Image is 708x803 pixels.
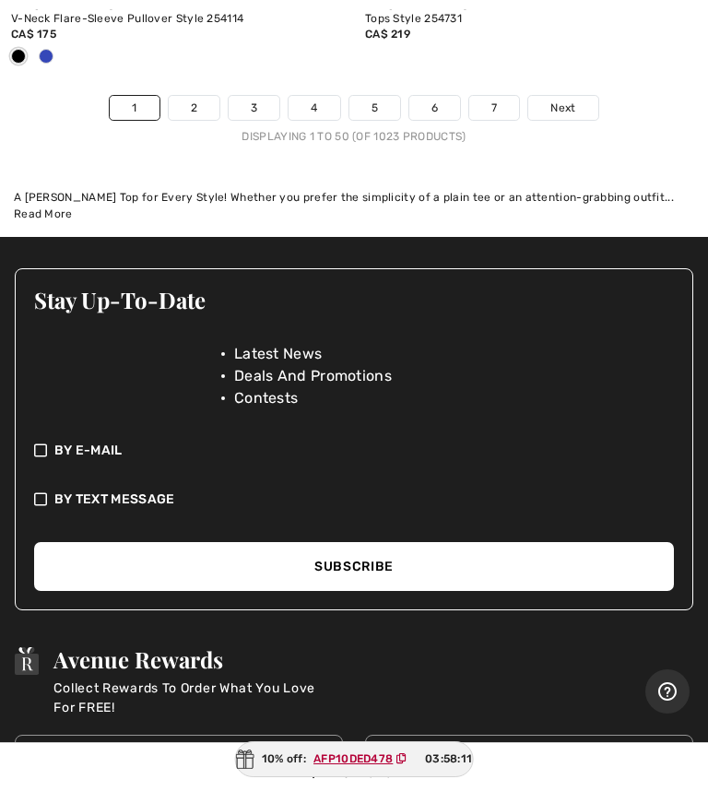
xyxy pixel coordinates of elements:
[14,189,694,206] div: A [PERSON_NAME] Top for Every Style! Whether you prefer the simplicity of a plain tee or an atten...
[234,365,392,387] span: Deals And Promotions
[54,441,123,460] span: By E-mail
[169,96,219,120] a: 2
[236,750,254,769] img: Gift.svg
[469,96,519,120] a: 7
[365,28,410,41] span: CA$ 219
[365,13,697,26] div: Tops Style 254731
[15,647,39,675] img: Avenue Rewards
[34,441,47,460] img: check
[528,96,597,120] a: Next
[53,679,330,717] p: Collect Rewards To Order What You Love For FREE!
[365,735,693,775] a: My Rewards
[34,490,47,509] img: check
[425,750,472,767] span: 03:58:11
[234,343,322,365] span: Latest News
[5,42,32,73] div: Black
[14,207,73,220] span: Read More
[550,100,575,116] span: Next
[53,647,330,671] h3: Avenue Rewards
[235,741,474,777] div: 10% off:
[54,490,175,509] span: By Text Message
[229,96,279,120] a: 3
[409,96,460,120] a: 6
[349,96,400,120] a: 5
[234,387,298,409] span: Contests
[34,542,674,591] button: Subscribe
[313,752,393,765] ins: AFP10DED478
[11,13,343,26] div: V-Neck Flare-Sleeve Pullover Style 254114
[32,42,60,73] div: Royal Sapphire 163
[645,669,690,715] iframe: Opens a widget where you can find more information
[34,288,674,312] h3: Stay Up-To-Date
[15,735,343,775] a: Get Started
[110,96,159,120] a: 1
[289,96,339,120] a: 4
[11,28,56,41] span: CA$ 175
